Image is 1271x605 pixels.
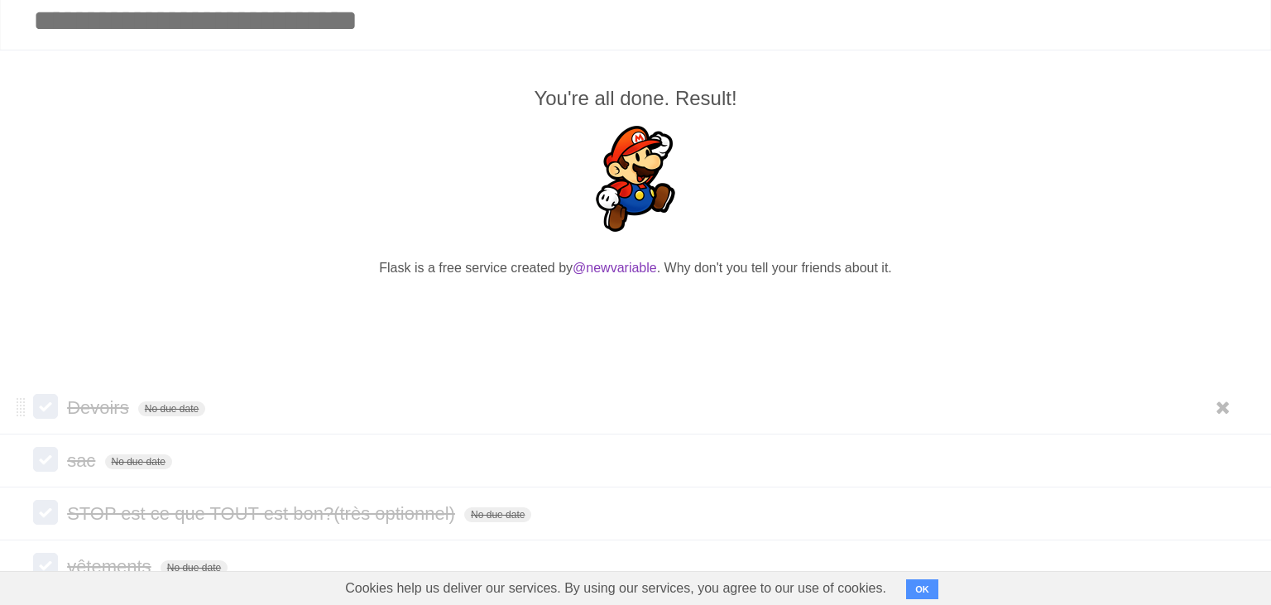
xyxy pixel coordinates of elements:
span: Cookies help us deliver our services. By using our services, you agree to our use of cookies. [329,572,903,605]
label: Done [33,447,58,472]
h2: You're all done. Result! [33,84,1238,113]
label: Done [33,394,58,419]
span: No due date [138,401,205,416]
span: No due date [161,560,228,575]
img: Super Mario [583,126,688,232]
label: Done [33,553,58,578]
span: vêtements [67,556,156,577]
p: Flask is a free service created by . Why don't you tell your friends about it. [33,258,1238,278]
span: Devoirs [67,397,133,418]
button: OK [906,579,938,599]
iframe: X Post Button [606,299,665,322]
span: sac [67,450,99,471]
label: Done [33,500,58,525]
span: STOP est ce que TOUT est bon?(très optionnel) [67,503,459,524]
span: No due date [464,507,531,522]
span: No due date [105,454,172,469]
a: @newvariable [573,261,657,275]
